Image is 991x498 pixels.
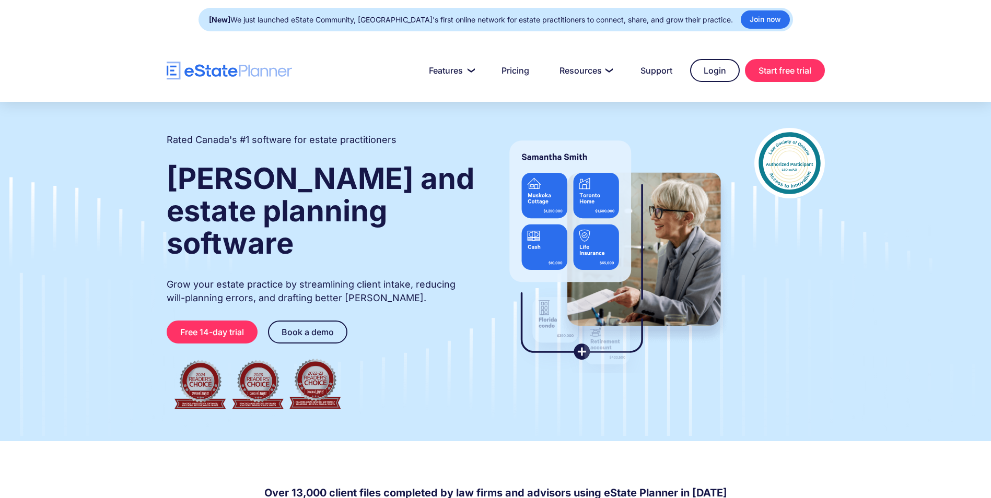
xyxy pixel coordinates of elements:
div: We just launched eState Community, [GEOGRAPHIC_DATA]'s first online network for estate practition... [209,13,733,27]
a: Free 14-day trial [167,321,258,343]
strong: [PERSON_NAME] and estate planning software [167,161,474,261]
a: Features [416,60,484,81]
a: Book a demo [268,321,347,343]
a: Join now [741,10,790,29]
a: home [167,62,292,80]
a: Resources [547,60,623,81]
a: Support [628,60,685,81]
h2: Rated Canada's #1 software for estate practitioners [167,133,397,147]
a: Login [690,59,740,82]
a: Start free trial [745,59,825,82]
img: estate planner showing wills to their clients, using eState Planner, a leading estate planning so... [497,128,733,373]
strong: [New] [209,15,230,24]
p: Grow your estate practice by streamlining client intake, reducing will-planning errors, and draft... [167,278,476,305]
a: Pricing [489,60,542,81]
